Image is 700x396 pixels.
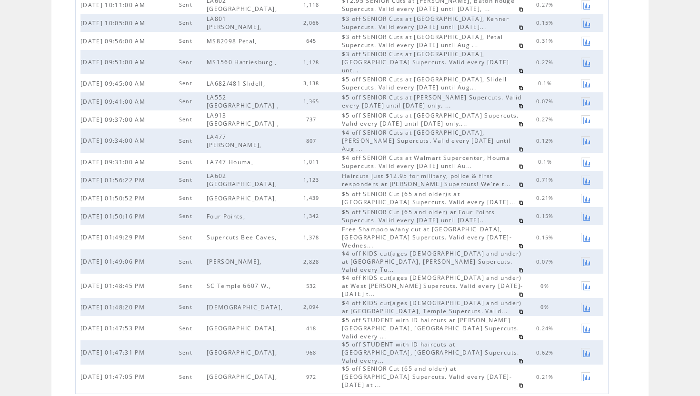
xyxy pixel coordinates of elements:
[342,75,507,91] span: $5 off SENIOR Cuts at [GEOGRAPHIC_DATA], Slidell Supercuts. Valid every [DATE] until Aug...
[342,111,519,128] span: $5 off SENIOR Cuts at [GEOGRAPHIC_DATA] Supercuts. Valid every [DATE] until [DATE] only....
[179,20,195,26] span: Sent
[80,282,147,290] span: [DATE] 01:48:45 PM
[342,225,512,249] span: Free Shampoo w/any cut at [GEOGRAPHIC_DATA], [GEOGRAPHIC_DATA] Supercuts. Valid every [DATE]-Wedn...
[342,316,520,340] span: $5 off STUDENT with ID haircuts at [PERSON_NAME][GEOGRAPHIC_DATA], [GEOGRAPHIC_DATA] Supercuts. V...
[342,93,521,109] span: $5 off SENIOR Cuts at [PERSON_NAME] Supercuts. Valid every [DATE] until [DATE] only. ...
[80,158,148,166] span: [DATE] 09:31:00 AM
[342,249,522,274] span: $4 off KIDS cut(ages [DEMOGRAPHIC_DATA] and under) at [GEOGRAPHIC_DATA], [PERSON_NAME] Supercuts....
[179,80,195,87] span: Sent
[306,349,319,356] span: 968
[536,38,556,44] span: 0.31%
[80,176,147,184] span: [DATE] 01:56:22 PM
[538,158,554,165] span: 0.1%
[179,325,195,332] span: Sent
[536,98,556,105] span: 0.07%
[303,213,322,219] span: 1,342
[303,20,322,26] span: 2,066
[207,15,264,31] span: LA801 [PERSON_NAME],
[207,282,273,290] span: SC Temple 6607 W.,
[80,137,148,145] span: [DATE] 09:34:00 AM
[80,303,147,311] span: [DATE] 01:48:20 PM
[207,212,248,220] span: Four Points,
[179,98,195,105] span: Sent
[207,194,280,202] span: [GEOGRAPHIC_DATA],
[207,303,285,311] span: [DEMOGRAPHIC_DATA],
[207,133,264,149] span: LA477 [PERSON_NAME],
[303,1,322,8] span: 1,118
[536,177,556,183] span: 0.71%
[536,349,556,356] span: 0.62%
[306,283,319,289] span: 532
[536,234,556,241] span: 0.15%
[207,348,280,356] span: [GEOGRAPHIC_DATA],
[207,58,280,66] span: MS1560 Hattiesburg ,
[303,80,322,87] span: 3,138
[540,304,551,310] span: 0%
[207,172,280,188] span: LA602 [GEOGRAPHIC_DATA],
[536,195,556,201] span: 0.21%
[179,258,195,265] span: Sent
[342,50,510,74] span: $3 off SENIOR Cuts at [GEOGRAPHIC_DATA], [GEOGRAPHIC_DATA] Supercuts. Valid every [DATE] unt...
[536,1,556,8] span: 0.27%
[207,324,280,332] span: [GEOGRAPHIC_DATA],
[540,283,551,289] span: 0%
[306,325,319,332] span: 418
[179,283,195,289] span: Sent
[179,158,195,165] span: Sent
[342,299,522,315] span: $4 off KIDS cut(ages [DEMOGRAPHIC_DATA] and under) at [GEOGRAPHIC_DATA], Temple Supercuts. Valid...
[342,172,513,188] span: Haircuts just $12.95 for military, police & first responders at [PERSON_NAME] Supercuts! We're t...
[536,116,556,123] span: 0.27%
[536,325,556,332] span: 0.24%
[303,234,322,241] span: 1,378
[80,324,147,332] span: [DATE] 01:47:53 PM
[80,37,148,45] span: [DATE] 09:56:00 AM
[207,373,280,381] span: [GEOGRAPHIC_DATA],
[179,38,195,44] span: Sent
[80,348,147,356] span: [DATE] 01:47:31 PM
[536,374,556,380] span: 0.21%
[536,213,556,219] span: 0.15%
[80,19,148,27] span: [DATE] 10:05:00 AM
[80,1,148,9] span: [DATE] 10:11:00 AM
[306,116,319,123] span: 737
[207,111,281,128] span: LA913 [GEOGRAPHIC_DATA] ,
[179,177,195,183] span: Sent
[536,258,556,265] span: 0.07%
[342,274,523,298] span: $4 off KIDS cut(ages [DEMOGRAPHIC_DATA] and under) at West [PERSON_NAME] Supercuts. Valid every [...
[80,98,148,106] span: [DATE] 09:41:00 AM
[342,154,510,170] span: $4 off SENIOR Cuts at Walmart Supercenter, Houma Supercuts. Valid every [DATE] until Au...
[80,194,147,202] span: [DATE] 01:50:52 PM
[80,212,147,220] span: [DATE] 01:50:16 PM
[303,195,322,201] span: 1,439
[538,80,554,87] span: 0.1%
[179,349,195,356] span: Sent
[179,195,195,201] span: Sent
[342,208,495,224] span: $5 off SENIOR Cut (65 and older) at Four Points Supercuts. Valid every [DATE] until [DATE]...
[342,340,520,365] span: $5 off STUDENT with ID haircuts at [GEOGRAPHIC_DATA], [GEOGRAPHIC_DATA] Supercuts. Valid every...
[207,257,264,266] span: [PERSON_NAME],
[80,233,147,241] span: [DATE] 01:49:29 PM
[303,177,322,183] span: 1,123
[342,15,510,31] span: $3 off SENIOR Cuts at [GEOGRAPHIC_DATA], Kenner Supercuts. Valid every [DATE] until [DATE]...
[179,116,195,123] span: Sent
[179,374,195,380] span: Sent
[179,304,195,310] span: Sent
[80,257,147,266] span: [DATE] 01:49:06 PM
[306,138,319,144] span: 807
[179,138,195,144] span: Sent
[536,59,556,66] span: 0.27%
[306,374,319,380] span: 972
[303,158,322,165] span: 1,011
[207,158,256,166] span: LA747 Houma,
[342,129,510,153] span: $4 off SENIOR Cuts at [GEOGRAPHIC_DATA], [PERSON_NAME] Supercuts. Valid every [DATE] until Aug ...
[80,373,147,381] span: [DATE] 01:47:05 PM
[80,58,148,66] span: [DATE] 09:51:00 AM
[342,33,503,49] span: $3 off SENIOR Cuts at [GEOGRAPHIC_DATA], Petal Supercuts. Valid every [DATE] until Aug ...
[179,59,195,66] span: Sent
[207,93,281,109] span: LA552 [GEOGRAPHIC_DATA] ,
[303,304,322,310] span: 2,094
[207,37,260,45] span: MS82098 Petal,
[342,365,512,389] span: $5 off SENIOR Cut (65 and older) at [GEOGRAPHIC_DATA] Supercuts. Valid every [DATE]-[DATE] at ...
[179,1,195,8] span: Sent
[179,234,195,241] span: Sent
